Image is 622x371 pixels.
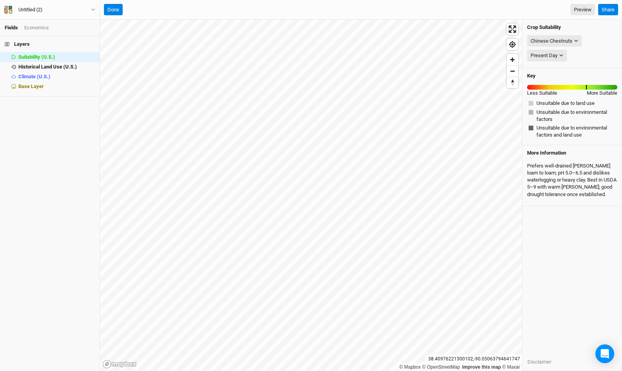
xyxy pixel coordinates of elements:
div: Less Suitable [527,90,557,97]
div: Suitability (U.S.) [18,54,95,60]
span: Unsuitable due to environmental factors [536,109,616,123]
div: Untitled (2) [18,6,43,14]
div: Base Layer [18,83,95,90]
div: Open Intercom Messenger [595,344,614,363]
button: Done [104,4,123,16]
button: Present Day [527,50,567,61]
a: Preview [570,4,595,16]
button: Zoom in [507,54,518,65]
div: Present Day [531,52,558,59]
div: More Suitable [587,90,617,97]
div: 38.40976221300102 , -90.05063794641747 [426,355,522,363]
h4: Crop Suitability [527,24,617,31]
button: Disclaimer [527,358,552,366]
span: Climate (U.S.) [18,74,50,79]
span: Suitability (U.S.) [18,54,55,60]
div: Economics [24,24,49,31]
span: Unsuitable due to environmental factors and land use [536,124,616,139]
a: Fields [5,25,18,31]
button: Untitled (2) [4,5,96,14]
button: Share [598,4,618,16]
div: Chinese Chestnuts [531,37,572,45]
button: Reset bearing to north [507,77,518,88]
button: Zoom out [507,65,518,77]
span: Zoom out [507,66,518,77]
a: Mapbox logo [102,360,137,369]
button: Find my location [507,39,518,50]
a: Maxar [502,364,520,370]
div: Historical Land Use (U.S.) [18,64,95,70]
div: Climate (U.S.) [18,74,95,80]
span: Base Layer [18,83,44,89]
canvas: Map [100,20,522,371]
span: Unsuitable due to land use [536,100,595,107]
h4: Key [527,73,536,79]
a: OpenStreetMap [422,364,460,370]
a: Improve this map [462,364,501,370]
button: Chinese Chestnuts [527,35,582,47]
a: Mapbox [399,364,421,370]
div: Prefers well‑drained [PERSON_NAME] loam to loam; pH 5.0–6.5 and dislikes waterlogging or heavy cl... [527,159,617,201]
span: Historical Land Use (U.S.) [18,64,77,70]
h4: More Information [527,150,617,156]
button: Enter fullscreen [507,23,518,35]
